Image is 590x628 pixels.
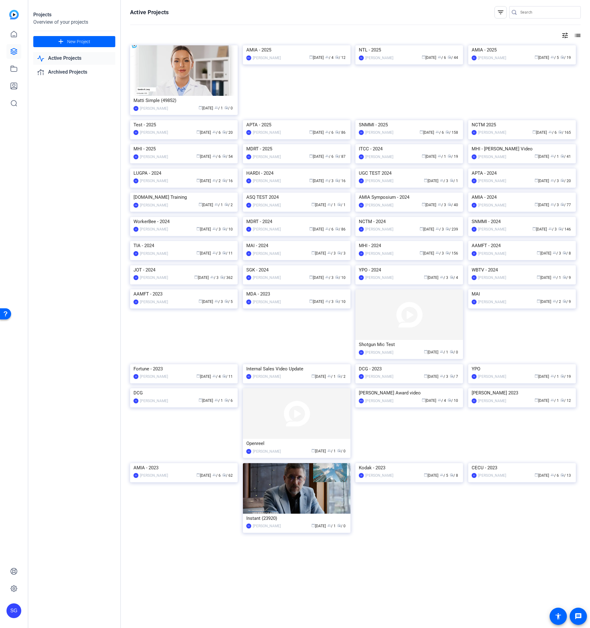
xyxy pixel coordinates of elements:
span: [DATE] [196,227,211,231]
span: calendar_today [311,202,315,206]
span: [DATE] [422,55,436,60]
span: calendar_today [196,154,200,158]
span: group [551,55,554,59]
span: [DATE] [424,179,438,183]
span: radio [450,178,453,182]
span: radio [445,130,449,134]
div: [PERSON_NAME] [140,226,168,232]
div: JD [472,227,477,232]
span: [DATE] [311,203,326,207]
span: calendar_today [196,130,200,134]
div: [PERSON_NAME] [253,226,281,232]
div: SG [472,275,477,280]
span: radio [558,130,562,134]
div: [PERSON_NAME] [478,226,506,232]
span: radio [563,275,566,279]
span: [DATE] [532,130,547,135]
span: / 6 [548,130,557,135]
span: calendar_today [196,251,200,255]
span: calendar_today [532,227,536,230]
span: [DATE] [194,275,209,280]
span: [DATE] [309,154,324,159]
div: SNMMI - 2024 [472,217,572,226]
span: group [551,202,554,206]
span: group [325,178,329,182]
span: group [215,106,218,109]
span: / 146 [558,227,571,231]
span: radio [335,154,339,158]
span: / 86 [335,227,346,231]
span: radio [448,55,451,59]
div: [PERSON_NAME] [365,251,393,257]
div: JOT - 2024 [133,265,234,275]
div: [PERSON_NAME] [478,178,506,184]
div: [PERSON_NAME] [365,275,393,281]
span: group [325,130,329,134]
div: Projects [33,11,115,18]
span: / 3 [212,227,221,231]
div: [PERSON_NAME] [140,202,168,208]
span: radio [560,55,564,59]
span: calendar_today [537,251,540,255]
span: / 3 [210,275,219,280]
div: MDRT - 2024 [246,217,347,226]
span: group [212,154,216,158]
div: JD [359,178,364,183]
span: group [212,227,216,230]
div: MDRT - 2025 [246,144,347,153]
div: JD [472,251,477,256]
div: SG [359,130,364,135]
div: WBTV - 2024 [472,265,572,275]
div: [PERSON_NAME] [365,129,393,136]
div: NCTM 2025 [472,120,572,129]
div: AAMFT - 2024 [472,241,572,250]
span: calendar_today [420,130,423,134]
span: radio [445,251,449,255]
div: MHI - 2024 [359,241,460,250]
span: group [440,275,444,279]
a: Active Projects [33,52,115,65]
div: JD [472,203,477,208]
span: group [436,227,439,230]
span: / 44 [448,55,458,60]
span: calendar_today [194,275,198,279]
div: [PERSON_NAME] [140,105,168,112]
span: calendar_today [537,275,540,279]
div: [PERSON_NAME] [478,154,506,160]
div: SGK - 2024 [246,265,347,275]
span: [DATE] [424,275,438,280]
span: [DATE] [532,227,547,231]
span: / 156 [445,251,458,255]
span: group [553,251,556,255]
span: [DATE] [309,275,324,280]
div: JD [133,227,138,232]
div: JD [246,203,251,208]
span: / 3 [325,275,334,280]
div: AMIA - 2025 [246,45,347,55]
span: / 3 [327,251,336,255]
span: group [436,130,439,134]
div: ASQ TEST 2024 [246,193,347,202]
span: / 2 [212,179,221,183]
div: HARDI - 2024 [246,169,347,178]
span: [DATE] [196,179,211,183]
div: [PERSON_NAME] [365,154,393,160]
span: [DATE] [535,179,549,183]
span: radio [560,154,564,158]
span: radio [560,178,564,182]
div: [PERSON_NAME] [253,275,281,281]
span: / 1 [551,154,559,159]
span: / 19 [448,154,458,159]
div: APTA - 2024 [472,169,572,178]
span: calendar_today [535,202,538,206]
span: / 4 [325,55,334,60]
div: JD [472,178,477,183]
span: calendar_today [422,154,425,158]
span: group [325,227,329,230]
div: SG [472,154,477,159]
span: / 11 [222,251,233,255]
span: radio [448,202,451,206]
span: / 1 [450,179,458,183]
span: calendar_today [196,227,200,230]
div: [PERSON_NAME] [365,178,393,184]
